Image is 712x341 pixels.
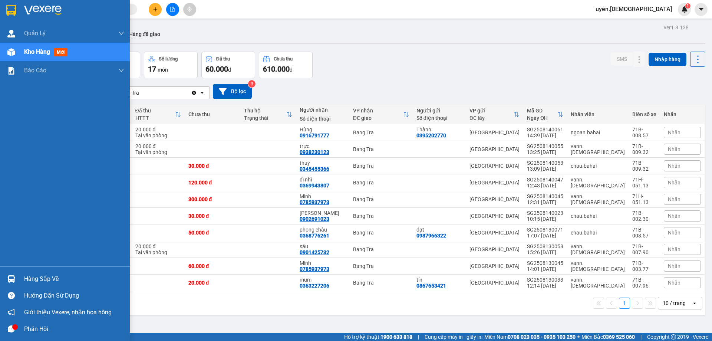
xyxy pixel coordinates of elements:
div: VP nhận [353,108,403,114]
div: 15:26 [DATE] [527,249,563,255]
div: Bang Tra [353,146,409,152]
button: Đã thu60.000đ [201,52,255,78]
div: vann.bahai [571,277,625,289]
span: 60.000 [205,65,228,73]
div: 0902691023 [300,216,329,222]
span: Miền Bắc [581,333,635,341]
div: Trạng thái [244,115,286,121]
div: Mã GD [527,108,557,114]
span: down [118,68,124,73]
div: 13:09 [DATE] [527,166,563,172]
div: Ngọc lan [300,210,346,216]
span: down [118,30,124,36]
span: aim [187,7,192,12]
div: Phản hồi [24,324,124,335]
div: [GEOGRAPHIC_DATA] [469,230,520,236]
strong: 0369 525 060 [603,334,635,340]
div: SG2508130071 [527,227,563,233]
div: 0345455366 [300,166,329,172]
span: message [8,325,15,332]
div: ngoan.bahai [571,129,625,135]
div: trực [300,143,346,149]
span: copyright [671,334,676,340]
span: Nhãn [668,196,680,202]
span: Cung cấp máy in - giấy in: [425,333,482,341]
div: 30.000 đ [188,213,237,219]
div: [GEOGRAPHIC_DATA] [469,129,520,135]
span: Nhãn [668,263,680,269]
div: 20.000 đ [135,243,181,249]
div: [GEOGRAPHIC_DATA] [469,246,520,252]
div: VP gửi [469,108,514,114]
sup: 1 [685,3,690,9]
span: Nhãn [668,129,680,135]
div: [GEOGRAPHIC_DATA] [469,213,520,219]
span: Nhãn [668,146,680,152]
div: Chưa thu [188,111,237,117]
svg: open [692,300,698,306]
div: 12:31 [DATE] [527,199,563,205]
div: Bang Tra [353,163,409,169]
div: vann.bahai [571,177,625,188]
div: Người gửi [416,108,462,114]
div: SG2508140045 [527,193,563,199]
button: Nhập hàng [649,53,686,66]
div: [GEOGRAPHIC_DATA] [469,180,520,186]
div: [GEOGRAPHIC_DATA] [469,263,520,269]
span: plus [153,7,158,12]
span: Giới thiệu Vexere, nhận hoa hồng [24,308,112,317]
div: 300.000 đ [188,196,237,202]
span: | [418,333,419,341]
div: 71B-007.96 [632,277,656,289]
span: ⚪️ [577,335,580,338]
div: Tại văn phòng [135,249,181,255]
div: 71B-009.32 [632,160,656,172]
img: solution-icon [7,67,15,75]
span: Nhãn [668,246,680,252]
div: 30.000 đ [188,163,237,169]
div: Người nhận [300,107,346,113]
div: [GEOGRAPHIC_DATA] [469,196,520,202]
div: [GEOGRAPHIC_DATA] [469,146,520,152]
span: Nhãn [668,280,680,286]
div: [GEOGRAPHIC_DATA] [469,280,520,286]
div: 14:01 [DATE] [527,266,563,272]
img: warehouse-icon [7,48,15,56]
button: Hàng đã giao [123,25,166,43]
div: Ngày ĐH [527,115,557,121]
div: SG2508130045 [527,260,563,266]
button: plus [149,3,162,16]
div: SG2508140061 [527,127,563,132]
th: Toggle SortBy [240,105,296,124]
span: uyen.[DEMOGRAPHIC_DATA] [590,4,678,14]
div: chau.bahai [571,163,625,169]
div: Biển số xe [632,111,656,117]
div: 20.000 đ [135,143,181,149]
span: Nhãn [668,163,680,169]
span: question-circle [8,292,15,299]
img: warehouse-icon [7,275,15,283]
div: vann.bahai [571,260,625,272]
div: Hùng [300,127,346,132]
div: [GEOGRAPHIC_DATA] [469,163,520,169]
div: 10:15 [DATE] [527,216,563,222]
div: 17:07 [DATE] [527,233,563,239]
button: aim [183,3,196,16]
div: mum [300,277,346,283]
div: Tại văn phòng [135,149,181,155]
span: notification [8,309,15,316]
div: 20.000 đ [135,127,181,132]
span: đ [228,67,231,73]
div: Bang Tra [353,196,409,202]
div: Chưa thu [274,56,293,62]
div: vann.bahai [571,193,625,205]
img: logo-vxr [6,5,16,16]
span: 610.000 [263,65,290,73]
span: Nhãn [668,213,680,219]
div: SG2508140055 [527,143,563,149]
span: caret-down [698,6,705,13]
div: 0938230123 [300,149,329,155]
div: vann.bahai [571,243,625,255]
div: Đã thu [135,108,175,114]
span: Quản Lý [24,29,46,38]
